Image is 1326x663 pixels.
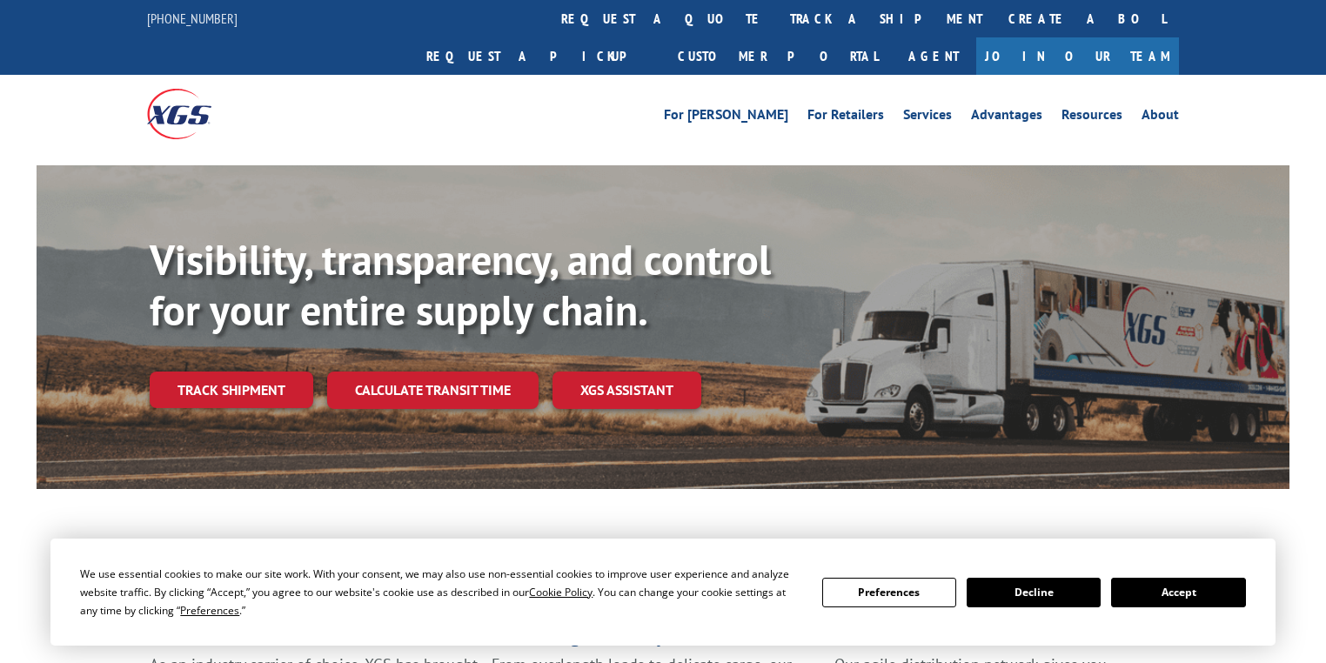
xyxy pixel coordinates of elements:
[822,578,956,607] button: Preferences
[1142,108,1179,127] a: About
[552,372,701,409] a: XGS ASSISTANT
[1061,108,1122,127] a: Resources
[327,372,539,409] a: Calculate transit time
[150,372,313,408] a: Track shipment
[150,232,771,337] b: Visibility, transparency, and control for your entire supply chain.
[971,108,1042,127] a: Advantages
[413,37,665,75] a: Request a pickup
[529,585,593,599] span: Cookie Policy
[664,108,788,127] a: For [PERSON_NAME]
[50,539,1276,646] div: Cookie Consent Prompt
[903,108,952,127] a: Services
[80,565,800,619] div: We use essential cookies to make our site work. With your consent, we may also use non-essential ...
[1111,578,1245,607] button: Accept
[180,603,239,618] span: Preferences
[976,37,1179,75] a: Join Our Team
[891,37,976,75] a: Agent
[967,578,1101,607] button: Decline
[147,10,238,27] a: [PHONE_NUMBER]
[807,108,884,127] a: For Retailers
[665,37,891,75] a: Customer Portal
